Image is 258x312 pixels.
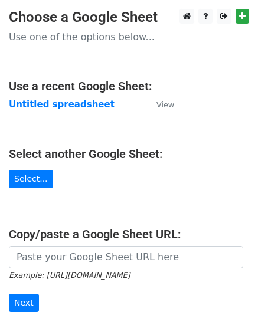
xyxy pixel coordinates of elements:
h4: Use a recent Google Sheet: [9,79,249,93]
p: Use one of the options below... [9,31,249,43]
h4: Select another Google Sheet: [9,147,249,161]
a: Untitled spreadsheet [9,99,115,110]
input: Next [9,294,39,312]
small: View [156,100,174,109]
h4: Copy/paste a Google Sheet URL: [9,227,249,241]
a: Select... [9,170,53,188]
small: Example: [URL][DOMAIN_NAME] [9,271,130,280]
input: Paste your Google Sheet URL here [9,246,243,268]
h3: Choose a Google Sheet [9,9,249,26]
a: View [145,99,174,110]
